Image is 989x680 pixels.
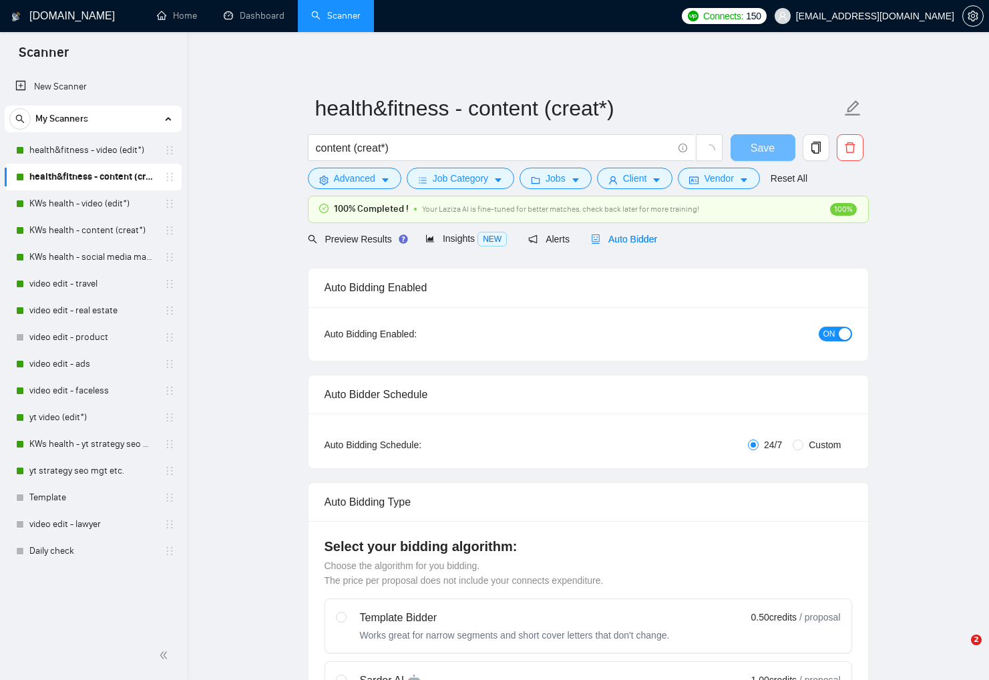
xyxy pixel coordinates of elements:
[546,171,566,186] span: Jobs
[29,271,156,297] a: video edit - travel
[381,175,390,185] span: caret-down
[477,232,507,246] span: NEW
[325,375,852,413] div: Auto Bidder Schedule
[325,438,500,452] div: Auto Bidding Schedule:
[164,225,175,236] span: holder
[407,168,514,189] button: barsJob Categorycaret-down
[29,324,156,351] a: video edit - product
[623,171,647,186] span: Client
[531,175,540,185] span: folder
[29,164,156,190] a: health&fitness - content (creat*)
[319,175,329,185] span: setting
[962,5,984,27] button: setting
[731,134,795,161] button: Save
[164,546,175,556] span: holder
[15,73,171,100] a: New Scanner
[164,466,175,476] span: holder
[308,168,401,189] button: settingAdvancedcaret-down
[308,234,317,244] span: search
[224,10,284,21] a: dashboardDashboard
[11,6,21,27] img: logo
[803,438,846,452] span: Custom
[652,175,661,185] span: caret-down
[311,10,361,21] a: searchScanner
[591,234,600,244] span: robot
[433,171,488,186] span: Job Category
[29,217,156,244] a: KWs health - content (creat*)
[29,351,156,377] a: video edit - ads
[159,649,172,662] span: double-left
[9,108,31,130] button: search
[944,635,976,667] iframe: Intercom live chat
[771,171,807,186] a: Reset All
[360,610,670,626] div: Template Bidder
[164,359,175,369] span: holder
[29,538,156,564] a: Daily check
[29,431,156,458] a: KWs health - yt strategy seo mgt etc.
[29,377,156,404] a: video edit - faceless
[10,114,30,124] span: search
[759,438,787,452] span: 24/7
[164,252,175,263] span: holder
[164,198,175,209] span: holder
[703,9,743,23] span: Connects:
[29,297,156,324] a: video edit - real estate
[418,175,427,185] span: bars
[157,10,197,21] a: homeHome
[799,611,840,624] span: / proposal
[164,332,175,343] span: holder
[844,100,861,117] span: edit
[703,144,715,156] span: loading
[29,458,156,484] a: yt strategy seo mgt etc.
[591,234,657,244] span: Auto Bidder
[778,11,787,21] span: user
[422,204,699,214] span: Your Laziza AI is fine-tuned for better matches, check back later for more training!
[751,140,775,156] span: Save
[29,137,156,164] a: health&fitness - video (edit*)
[837,134,863,161] button: delete
[334,171,375,186] span: Advanced
[308,234,404,244] span: Preview Results
[397,233,409,245] div: Tooltip anchor
[689,175,699,185] span: idcard
[528,234,570,244] span: Alerts
[739,175,749,185] span: caret-down
[325,269,852,307] div: Auto Bidding Enabled
[164,412,175,423] span: holder
[678,168,759,189] button: idcardVendorcaret-down
[746,9,761,23] span: 150
[164,385,175,396] span: holder
[325,327,500,341] div: Auto Bidding Enabled:
[5,73,182,100] li: New Scanner
[325,537,852,556] h4: Select your bidding algorithm:
[319,204,329,213] span: check-circle
[688,11,699,21] img: upwork-logo.png
[164,305,175,316] span: holder
[164,492,175,503] span: holder
[520,168,592,189] button: folderJobscaret-down
[325,560,604,586] span: Choose the algorithm for you bidding. The price per proposal does not include your connects expen...
[678,144,687,152] span: info-circle
[164,439,175,450] span: holder
[608,175,618,185] span: user
[425,234,435,243] span: area-chart
[29,190,156,217] a: KWs health - video (edit*)
[751,610,797,625] span: 0.50 credits
[29,484,156,511] a: Template
[597,168,673,189] button: userClientcaret-down
[704,171,733,186] span: Vendor
[823,327,835,341] span: ON
[971,635,982,645] span: 2
[528,234,538,244] span: notification
[316,140,672,156] input: Search Freelance Jobs...
[963,11,983,21] span: setting
[35,106,88,132] span: My Scanners
[5,106,182,564] li: My Scanners
[325,483,852,521] div: Auto Bidding Type
[29,404,156,431] a: yt video (edit*)
[803,134,829,161] button: copy
[830,203,857,216] span: 100%
[425,233,507,244] span: Insights
[164,145,175,156] span: holder
[493,175,503,185] span: caret-down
